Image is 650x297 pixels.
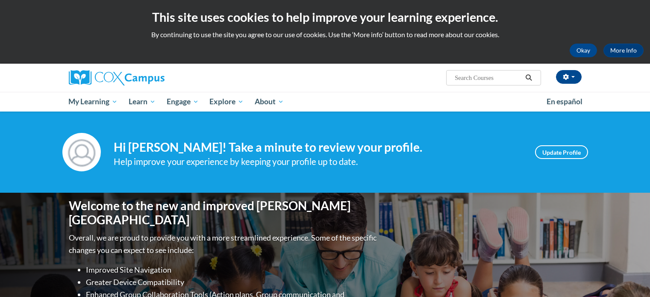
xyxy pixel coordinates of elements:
span: Explore [209,97,244,107]
img: Cox Campus [69,70,165,85]
h1: Welcome to the new and improved [PERSON_NAME][GEOGRAPHIC_DATA] [69,199,379,227]
a: En español [541,93,588,111]
div: Help improve your experience by keeping your profile up to date. [114,155,522,169]
h2: This site uses cookies to help improve your learning experience. [6,9,644,26]
a: Update Profile [535,145,588,159]
button: Search [522,73,535,83]
a: Engage [161,92,204,112]
p: Overall, we are proud to provide you with a more streamlined experience. Some of the specific cha... [69,232,379,256]
li: Greater Device Compatibility [86,276,379,288]
a: My Learning [63,92,124,112]
img: Profile Image [62,133,101,171]
a: Learn [123,92,161,112]
a: About [249,92,289,112]
span: My Learning [68,97,118,107]
input: Search Courses [454,73,522,83]
span: About [255,97,284,107]
div: Main menu [56,92,594,112]
iframe: Button to launch messaging window [616,263,643,290]
button: Okay [570,44,597,57]
span: Engage [167,97,199,107]
span: En español [547,97,582,106]
i:  [525,75,532,81]
span: Learn [129,97,156,107]
h4: Hi [PERSON_NAME]! Take a minute to review your profile. [114,140,522,155]
a: Explore [204,92,249,112]
a: More Info [603,44,644,57]
li: Improved Site Navigation [86,264,379,276]
button: Account Settings [556,70,582,84]
p: By continuing to use the site you agree to our use of cookies. Use the ‘More info’ button to read... [6,30,644,39]
a: Cox Campus [69,70,231,85]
